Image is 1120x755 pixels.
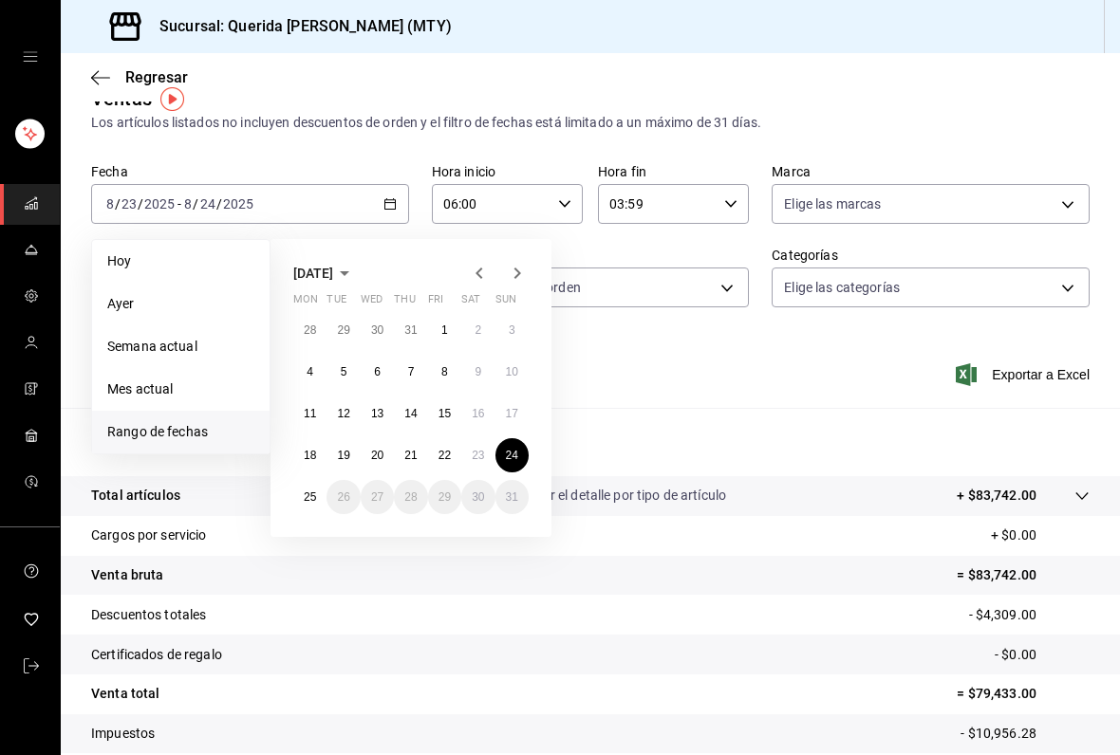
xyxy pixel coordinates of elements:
[91,724,155,744] p: Impuestos
[495,293,516,313] abbr: Sunday
[115,196,121,212] span: /
[394,293,415,313] abbr: Thursday
[304,490,316,504] abbr: August 25, 2025
[91,684,159,704] p: Venta total
[404,490,417,504] abbr: August 28, 2025
[404,323,417,337] abbr: July 31, 2025
[105,196,115,212] input: --
[428,293,443,313] abbr: Friday
[337,449,349,462] abbr: August 19, 2025
[293,313,327,347] button: July 28, 2025
[394,396,427,431] button: August 14, 2025
[91,68,188,86] button: Regresar
[361,293,383,313] abbr: Wednesday
[337,490,349,504] abbr: August 26, 2025
[428,438,461,472] button: August 22, 2025
[439,407,451,420] abbr: August 15, 2025
[143,196,176,212] input: ----
[394,355,427,389] button: August 7, 2025
[361,355,394,389] button: August 6, 2025
[361,396,394,431] button: August 13, 2025
[371,407,383,420] abbr: August 13, 2025
[216,196,222,212] span: /
[495,355,529,389] button: August 10, 2025
[428,396,461,431] button: August 15, 2025
[107,422,254,442] span: Rango de fechas
[183,196,193,212] input: --
[304,323,316,337] abbr: July 28, 2025
[107,294,254,314] span: Ayer
[107,379,254,399] span: Mes actual
[361,313,394,347] button: July 30, 2025
[222,196,254,212] input: ----
[91,486,180,506] p: Total artículos
[371,323,383,337] abbr: July 30, 2025
[408,365,415,378] abbr: August 7, 2025
[91,645,222,665] p: Certificados de regalo
[107,337,254,357] span: Semana actual
[991,525,1090,545] p: + $0.00
[506,449,518,462] abbr: August 24, 2025
[506,490,518,504] abbr: August 31, 2025
[337,323,349,337] abbr: July 29, 2025
[394,480,427,514] button: August 28, 2025
[107,251,254,271] span: Hoy
[461,480,495,514] button: August 30, 2025
[307,365,313,378] abbr: August 4, 2025
[361,480,394,514] button: August 27, 2025
[957,565,1090,585] p: = $83,742.00
[495,480,529,514] button: August 31, 2025
[461,396,495,431] button: August 16, 2025
[439,490,451,504] abbr: August 29, 2025
[475,323,481,337] abbr: August 2, 2025
[160,87,184,111] img: Tooltip marker
[293,293,318,313] abbr: Monday
[144,15,452,38] h3: Sucursal: Querida [PERSON_NAME] (MTY)
[337,407,349,420] abbr: August 12, 2025
[961,724,1090,744] p: - $10,956.28
[91,525,207,545] p: Cargos por servicio
[495,396,529,431] button: August 17, 2025
[177,196,181,212] span: -
[293,480,327,514] button: August 25, 2025
[341,365,347,378] abbr: August 5, 2025
[461,313,495,347] button: August 2, 2025
[475,365,481,378] abbr: August 9, 2025
[441,323,448,337] abbr: August 1, 2025
[327,355,360,389] button: August 5, 2025
[472,490,484,504] abbr: August 30, 2025
[304,407,316,420] abbr: August 11, 2025
[193,196,198,212] span: /
[138,196,143,212] span: /
[293,355,327,389] button: August 4, 2025
[327,293,345,313] abbr: Tuesday
[461,293,480,313] abbr: Saturday
[199,196,216,212] input: --
[293,262,356,285] button: [DATE]
[428,313,461,347] button: August 1, 2025
[404,449,417,462] abbr: August 21, 2025
[125,68,188,86] span: Regresar
[495,438,529,472] button: August 24, 2025
[327,438,360,472] button: August 19, 2025
[304,449,316,462] abbr: August 18, 2025
[293,438,327,472] button: August 18, 2025
[960,363,1090,386] span: Exportar a Excel
[23,49,38,64] button: open drawer
[91,565,163,585] p: Venta bruta
[428,480,461,514] button: August 29, 2025
[371,449,383,462] abbr: August 20, 2025
[121,196,138,212] input: --
[509,323,515,337] abbr: August 3, 2025
[361,438,394,472] button: August 20, 2025
[327,313,360,347] button: July 29, 2025
[91,113,1090,133] div: Los artículos listados no incluyen descuentos de orden y el filtro de fechas está limitado a un m...
[461,355,495,389] button: August 9, 2025
[327,396,360,431] button: August 12, 2025
[506,407,518,420] abbr: August 17, 2025
[506,365,518,378] abbr: August 10, 2025
[293,266,333,281] span: [DATE]
[91,165,409,178] label: Fecha
[439,449,451,462] abbr: August 22, 2025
